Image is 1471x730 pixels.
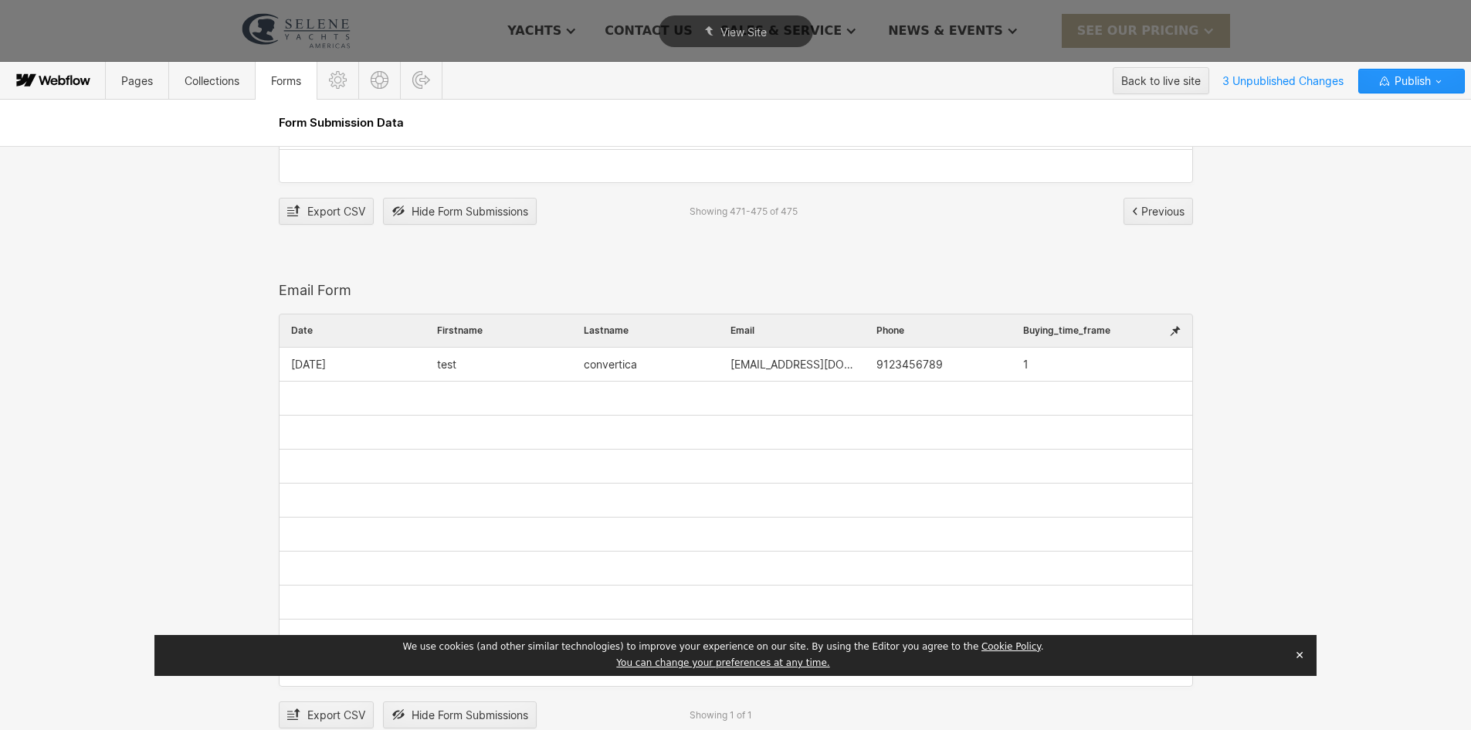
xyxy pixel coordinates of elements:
[4,343,500,370] span: Unsubscribe any time by clicking the link at the bottom of any message
[4,344,14,354] input: I want to subscribe to your Newsletter.Unsubscribe any time by clicking the link at the bottom of...
[690,206,798,217] div: Showing 471-475 of 475
[279,701,374,728] button: Export CSV
[1124,198,1193,225] button: Previous
[730,325,754,336] span: email
[1358,69,1465,93] button: Publish
[1113,67,1209,94] button: Back to live site
[876,325,904,336] span: phone
[1023,325,1110,336] span: buying_time_frame
[18,343,244,356] strong: I want to subscribe to your Newsletter.
[616,657,829,670] button: You can change your preferences at any time.
[383,701,537,728] button: Hide Form Submissions
[719,314,866,347] div: email
[403,641,1044,652] span: We use cookies (and other similar technologies) to improve your experience on our site. By using ...
[1012,314,1158,347] div: buying_time_frame
[865,314,1012,347] div: phone
[690,710,752,721] div: Showing 1 of 1
[291,358,326,371] span: [DATE]
[425,314,572,347] div: firstname
[412,704,528,727] span: Hide Form Submissions
[572,314,719,347] div: lastname
[279,115,1193,131] h2: Form Submission Data
[280,314,426,347] div: Date
[185,74,239,87] span: Collections
[307,200,365,223] span: Export CSV
[876,358,943,371] span: 9123456789
[279,282,1193,298] div: Email Form
[280,348,426,381] div: Wednesday, June 11, 2025 7:36 PM
[1121,70,1201,93] div: Back to live site
[730,358,854,371] span: [EMAIL_ADDRESS][DOMAIN_NAME]
[584,325,629,336] span: lastname
[1215,69,1351,93] span: 3 Unpublished Changes
[1023,358,1029,371] span: 1
[720,25,767,39] span: View Site
[1289,643,1310,667] button: Close
[437,325,483,336] span: firstname
[584,358,637,371] span: convertica
[383,198,537,225] button: Hide Form Submissions
[412,200,528,223] span: Hide Form Submissions
[307,704,365,727] span: Export CSV
[279,198,374,225] button: Export CSV
[121,74,153,87] span: Pages
[1141,200,1185,223] span: Previous
[271,74,301,87] span: Forms
[1391,70,1431,93] span: Publish
[437,358,456,371] span: test
[981,641,1041,652] a: Cookie Policy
